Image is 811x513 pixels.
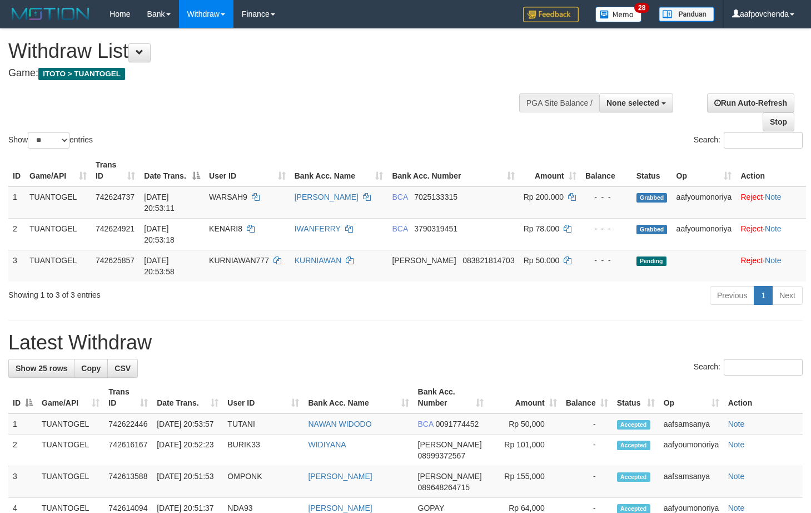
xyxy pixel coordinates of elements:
span: Copy 083821814703 to clipboard [462,256,514,265]
div: - - - [585,191,628,203]
h1: Withdraw List [8,40,530,62]
td: 1 [8,186,25,219]
a: Note [765,224,782,233]
span: 28 [634,3,649,13]
span: Show 25 rows [16,364,67,373]
td: TUANTOGEL [25,186,91,219]
span: 742624737 [96,193,135,201]
span: [DATE] 20:53:18 [144,224,175,244]
th: ID: activate to sort column descending [8,382,37,413]
a: KURNIAWAN [295,256,342,265]
th: Bank Acc. Name: activate to sort column ascending [290,155,388,186]
span: None selected [606,98,659,107]
td: 742622446 [104,413,152,435]
span: GOPAY [418,504,444,512]
td: Rp 50,000 [488,413,561,435]
td: 2 [8,435,37,466]
a: Reject [740,193,763,201]
a: Note [765,193,782,201]
th: Action [724,382,803,413]
th: Status: activate to sort column ascending [613,382,659,413]
span: Accepted [617,420,650,430]
a: Previous [710,286,754,305]
td: aafyoumonoriya [672,218,737,250]
img: Button%20Memo.svg [595,7,642,22]
span: [DATE] 20:53:11 [144,193,175,213]
td: [DATE] 20:51:53 [152,466,223,498]
a: IWANFERRY [295,224,341,233]
a: Run Auto-Refresh [707,93,794,112]
td: 2 [8,218,25,250]
th: Bank Acc. Number: activate to sort column ascending [414,382,489,413]
td: TUTANI [223,413,303,435]
span: Copy 7025133315 to clipboard [414,193,457,201]
span: Grabbed [636,225,668,234]
th: Date Trans.: activate to sort column ascending [152,382,223,413]
th: Trans ID: activate to sort column ascending [104,382,152,413]
a: 1 [754,286,773,305]
th: Game/API: activate to sort column ascending [25,155,91,186]
td: TUANTOGEL [37,413,104,435]
th: ID [8,155,25,186]
th: Balance: activate to sort column ascending [561,382,613,413]
input: Search: [724,132,803,149]
div: - - - [585,223,628,234]
td: · [736,218,806,250]
a: Copy [74,359,108,378]
span: Copy 3790319451 to clipboard [414,224,457,233]
span: Grabbed [636,193,668,203]
span: ITOTO > TUANTOGEL [38,68,125,80]
td: Rp 155,000 [488,466,561,498]
a: Note [728,504,745,512]
span: WARSAH9 [209,193,247,201]
span: Pending [636,256,666,266]
td: 742616167 [104,435,152,466]
a: [PERSON_NAME] [308,472,372,481]
span: 742625857 [96,256,135,265]
span: BCA [418,420,434,428]
span: Rp 200.000 [524,193,564,201]
a: [PERSON_NAME] [308,504,372,512]
td: aafyoumonoriya [672,186,737,219]
span: KENARI8 [209,224,242,233]
th: User ID: activate to sort column ascending [223,382,303,413]
label: Search: [694,359,803,376]
input: Search: [724,359,803,376]
td: - [561,413,613,435]
th: Trans ID: activate to sort column ascending [91,155,140,186]
td: 3 [8,250,25,282]
a: Note [765,256,782,265]
th: Date Trans.: activate to sort column descending [140,155,205,186]
span: Copy 08999372567 to clipboard [418,451,466,460]
th: User ID: activate to sort column ascending [205,155,290,186]
th: Balance [581,155,632,186]
td: Rp 101,000 [488,435,561,466]
td: - [561,435,613,466]
span: Rp 50.000 [524,256,560,265]
span: Copy [81,364,101,373]
a: Stop [763,112,794,131]
img: MOTION_logo.png [8,6,93,22]
th: Bank Acc. Number: activate to sort column ascending [387,155,519,186]
a: Next [772,286,803,305]
a: [PERSON_NAME] [295,193,359,201]
a: Reject [740,224,763,233]
span: [DATE] 20:53:58 [144,256,175,276]
span: BCA [392,193,407,201]
td: aafyoumonoriya [659,435,724,466]
div: PGA Site Balance / [519,93,599,112]
th: Bank Acc. Name: activate to sort column ascending [303,382,413,413]
td: 1 [8,413,37,435]
td: OMPONK [223,466,303,498]
a: Note [728,420,745,428]
button: None selected [599,93,673,112]
span: [PERSON_NAME] [418,472,482,481]
td: · [736,250,806,282]
span: [PERSON_NAME] [392,256,456,265]
img: panduan.png [659,7,714,22]
select: Showentries [28,132,69,149]
span: 742624921 [96,224,135,233]
th: Status [632,155,672,186]
a: WIDIYANA [308,440,346,449]
th: Op: activate to sort column ascending [672,155,737,186]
